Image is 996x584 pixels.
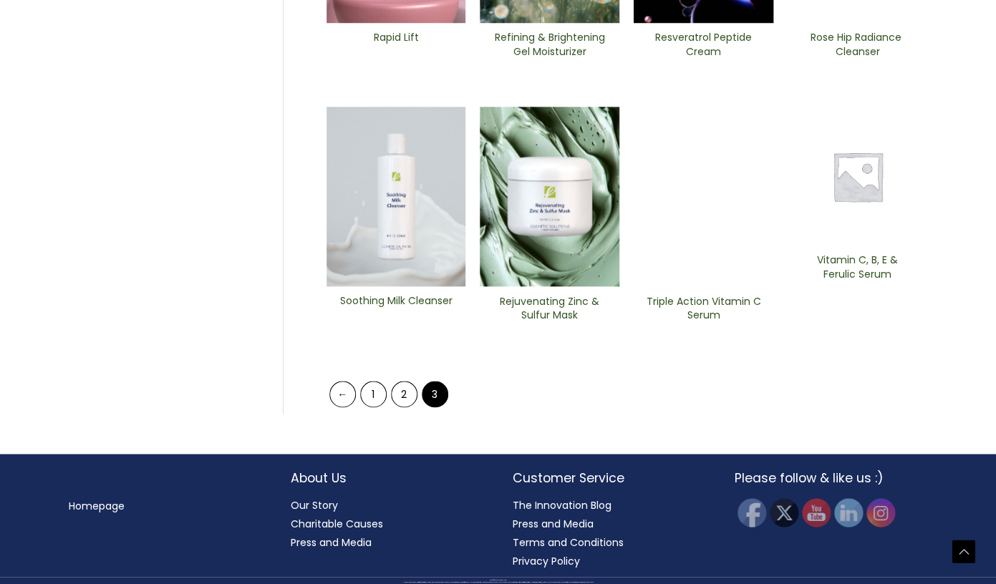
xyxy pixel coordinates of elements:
[800,31,915,58] h2: Rose Hip Radiance ​Cleanser
[338,294,453,321] h2: Soothing Milk Cleanser
[492,31,607,58] h2: Refining & Brightening Gel Moisturizer
[492,295,607,327] a: Rejuvenating Zinc & Sulfur ​Mask
[492,31,607,63] a: Refining & Brightening Gel Moisturizer
[291,535,372,549] a: Press and Media
[646,295,761,327] a: Triple Action ​Vitamin C ​Serum
[25,579,971,580] div: Copyright © 2025
[327,107,466,286] img: Soothing Milk Cleanser
[291,516,383,530] a: Charitable Causes
[391,381,417,407] a: Page 2
[338,31,453,63] a: Rapid Lift
[480,107,619,287] img: Rejuvenating Zinc & Sulfur ​Mask
[25,581,971,583] div: All material on this Website, including design, text, images, logos and sounds, are owned by Cosm...
[498,579,507,580] span: Cosmetic Solutions
[291,497,338,512] a: Our Story
[800,253,915,281] h2: Vitamin C, B, E & Ferulic Serum
[513,516,594,530] a: Press and Media
[291,468,484,487] h2: About Us
[492,295,607,322] h2: Rejuvenating Zinc & Sulfur ​Mask
[646,31,761,63] a: Resveratrol Peptide Cream
[69,498,125,512] a: Homepage
[634,107,773,287] img: Triple Action ​Vitamin C ​Serum
[788,107,927,246] img: Placeholder
[422,381,448,407] span: Page 3
[646,295,761,322] h2: Triple Action ​Vitamin C ​Serum
[513,535,624,549] a: Terms and Conditions
[513,495,706,570] nav: Customer Service
[770,498,798,527] img: Twitter
[513,497,611,512] a: The Innovation Blog
[513,553,580,568] a: Privacy Policy
[291,495,484,551] nav: About Us
[800,31,915,63] a: Rose Hip Radiance ​Cleanser
[513,468,706,487] h2: Customer Service
[360,381,387,407] a: Page 1
[735,468,928,487] h2: Please follow & like us :)
[327,380,927,414] nav: Product Pagination
[338,31,453,58] h2: Rapid Lift
[800,253,915,286] a: Vitamin C, B, E & Ferulic Serum
[338,294,453,326] a: Soothing Milk Cleanser
[69,496,262,515] nav: Menu
[738,498,766,527] img: Facebook
[329,381,356,407] a: ←
[646,31,761,58] h2: Resveratrol Peptide Cream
